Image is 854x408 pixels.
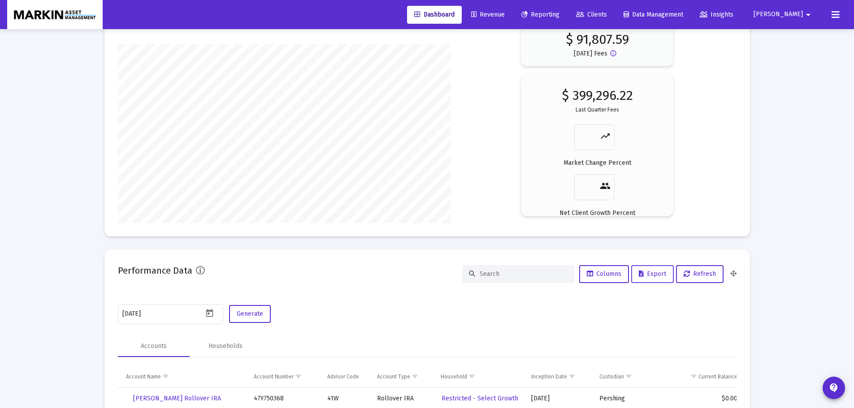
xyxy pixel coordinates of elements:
span: Restricted - Select Growth [442,395,518,402]
span: [PERSON_NAME] [754,11,803,18]
p: Market Change Percent [564,159,631,167]
button: Open calendar [203,307,216,320]
div: Current Balance [698,373,737,380]
div: Household [441,373,467,380]
span: Show filter options for column 'Account Type' [412,373,418,380]
p: $ 91,807.59 [566,26,629,44]
a: Revenue [464,6,512,24]
input: Select a Date [122,310,203,318]
p: [DATE] Fees [574,49,607,58]
div: Inception Date [531,373,567,380]
div: Account Name [126,373,161,380]
a: [PERSON_NAME] Rollover IRA [126,390,228,408]
a: Dashboard [407,6,462,24]
div: Accounts [141,342,167,351]
button: Generate [229,305,271,323]
div: Advisor Code [327,373,359,380]
td: Column Household [434,366,525,388]
span: Columns [587,270,621,278]
span: Reporting [521,11,559,18]
mat-icon: people [600,180,611,191]
mat-icon: contact_support [828,382,839,393]
span: Revenue [471,11,505,18]
button: Columns [579,265,629,283]
p: Net Client Growth Percent [559,209,635,218]
a: Reporting [514,6,567,24]
p: Last Quarter Fees [576,105,619,114]
td: Column Current Balance [648,366,744,388]
td: Column Account Number [247,366,321,388]
mat-icon: arrow_drop_down [803,6,814,24]
button: Refresh [676,265,724,283]
p: $ 399,296.22 [562,91,633,100]
span: Show filter options for column 'Custodian' [625,373,632,380]
div: Custodian [599,373,624,380]
a: Insights [693,6,741,24]
input: Search [480,270,568,278]
span: Insights [700,11,733,18]
h2: Performance Data [118,263,192,278]
span: Dashboard [414,11,455,18]
span: Refresh [684,270,716,278]
img: Dashboard [14,6,96,24]
td: Column Advisor Code [321,366,371,388]
span: Export [639,270,666,278]
span: Clients [576,11,607,18]
mat-icon: trending_up [600,131,611,142]
a: Data Management [616,6,690,24]
td: Column Account Type [371,366,435,388]
span: Show filter options for column 'Account Number' [295,373,302,380]
button: Export [631,265,674,283]
button: [PERSON_NAME] [743,5,824,23]
td: Column Custodian [593,366,648,388]
span: Show filter options for column 'Current Balance' [690,373,697,380]
span: Show filter options for column 'Inception Date' [568,373,575,380]
span: [PERSON_NAME] Rollover IRA [133,395,221,402]
mat-icon: Button that displays a tooltip when focused or hovered over [610,50,620,60]
span: Show filter options for column 'Account Name' [162,373,169,380]
a: Restricted - Select Growth [441,392,519,405]
div: $0.00 [655,394,738,403]
div: Account Type [377,373,410,380]
td: Column Account Name [118,366,247,388]
span: Generate [237,310,263,318]
a: Clients [569,6,614,24]
span: Show filter options for column 'Household' [468,373,475,380]
span: Data Management [624,11,683,18]
div: Account Number [254,373,294,380]
div: Households [208,342,243,351]
td: Column Inception Date [525,366,593,388]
